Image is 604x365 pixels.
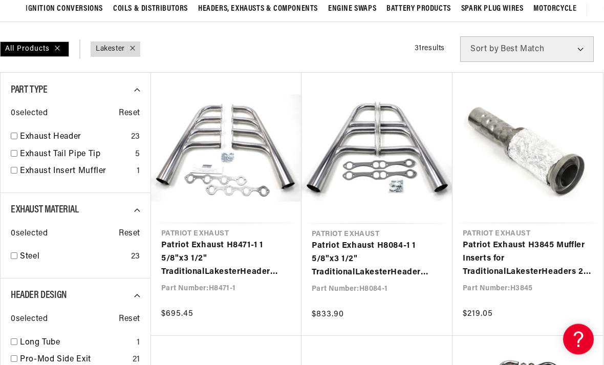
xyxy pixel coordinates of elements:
[312,240,442,280] a: Patriot Exhaust H8084-1 1 5/8"x3 1/2" TraditionalLakesterHeader Street Rod Small Block Chevrolet ...
[460,37,594,62] select: Sort by
[461,4,524,15] span: Spark Plug Wires
[11,313,48,327] span: 0 selected
[131,131,140,144] div: 23
[198,4,318,15] span: Headers, Exhausts & Components
[20,131,127,144] a: Exhaust Header
[119,313,140,327] span: Reset
[26,4,103,15] span: Ignition Conversions
[20,148,131,162] a: Exhaust Tail Pipe Tip
[11,228,48,241] span: 0 selected
[20,337,133,350] a: Long Tube
[96,44,125,55] a: Lakester
[113,4,188,15] span: Coils & Distributors
[11,85,47,96] span: Part Type
[119,228,140,241] span: Reset
[11,108,48,121] span: 0 selected
[135,148,140,162] div: 5
[415,45,445,53] span: 31 results
[386,4,451,15] span: Battery Products
[161,240,291,279] a: Patriot Exhaust H8471-1 1 5/8"x3 1/2" TraditionalLakesterHeader Street Rod Small Block Ford Metal...
[20,251,127,264] a: Steel
[470,46,499,54] span: Sort by
[137,337,140,350] div: 1
[328,4,376,15] span: Engine Swaps
[137,165,140,179] div: 1
[11,291,67,301] span: Header Design
[11,205,79,216] span: Exhaust Material
[131,251,140,264] div: 23
[463,240,593,279] a: Patriot Exhaust H3845 Muffler Inserts for TraditionalLakesterHeaders 2" Core 3 1/2" Cones
[20,165,133,179] a: Exhaust Insert Muffler
[533,4,576,15] span: Motorcycle
[119,108,140,121] span: Reset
